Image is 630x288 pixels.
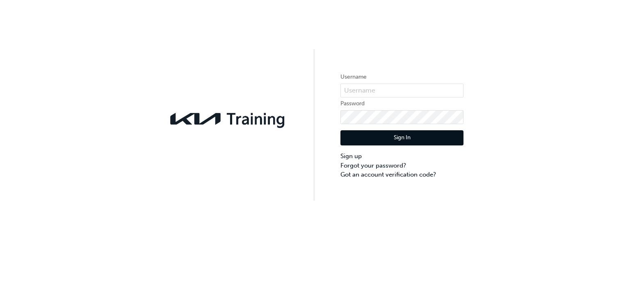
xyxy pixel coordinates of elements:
input: Username [340,84,463,98]
a: Sign up [340,152,463,161]
a: Got an account verification code? [340,170,463,179]
button: Sign In [340,130,463,146]
label: Password [340,99,463,109]
a: Forgot your password? [340,161,463,170]
label: Username [340,72,463,82]
img: kia-training [167,108,290,130]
